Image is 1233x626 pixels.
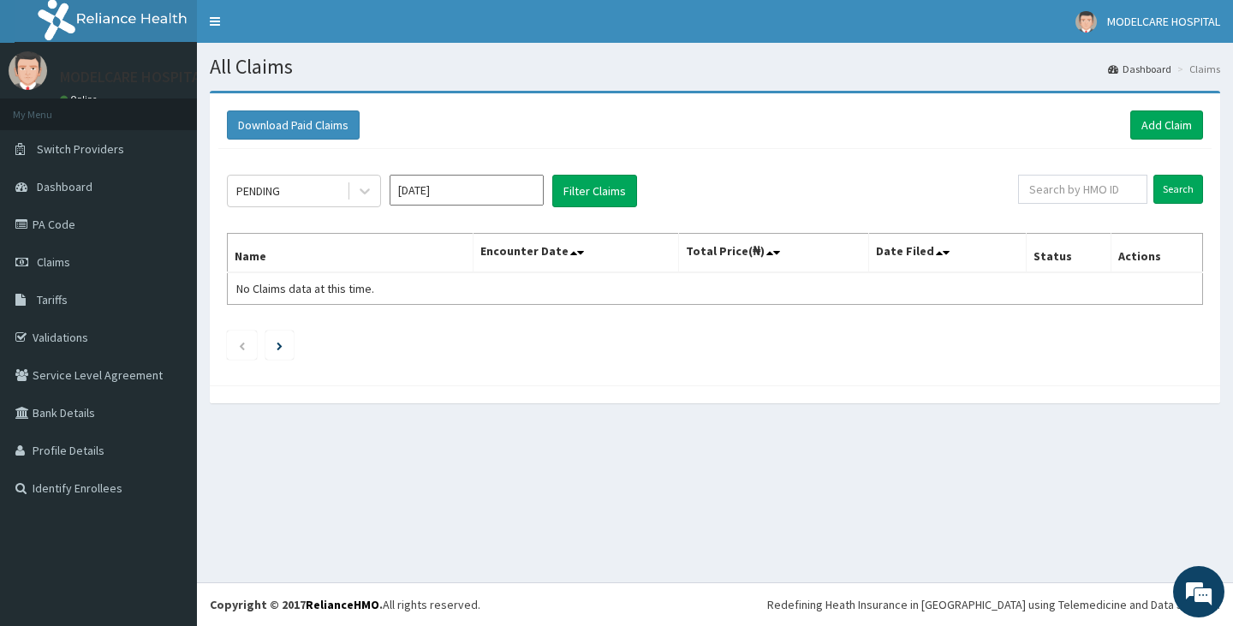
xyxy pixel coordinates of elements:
[1153,175,1203,204] input: Search
[868,234,1026,273] th: Date Filed
[390,175,544,206] input: Select Month and Year
[210,56,1220,78] h1: All Claims
[60,93,101,105] a: Online
[277,337,283,353] a: Next page
[473,234,678,273] th: Encounter Date
[197,582,1233,626] footer: All rights reserved.
[1108,62,1171,76] a: Dashboard
[236,281,374,296] span: No Claims data at this time.
[210,597,383,612] strong: Copyright © 2017 .
[767,596,1220,613] div: Redefining Heath Insurance in [GEOGRAPHIC_DATA] using Telemedicine and Data Science!
[1075,11,1097,33] img: User Image
[37,254,70,270] span: Claims
[37,141,124,157] span: Switch Providers
[1173,62,1220,76] li: Claims
[1018,175,1147,204] input: Search by HMO ID
[552,175,637,207] button: Filter Claims
[678,234,868,273] th: Total Price(₦)
[1026,234,1111,273] th: Status
[37,292,68,307] span: Tariffs
[9,51,47,90] img: User Image
[1111,234,1202,273] th: Actions
[37,179,92,194] span: Dashboard
[227,110,360,140] button: Download Paid Claims
[60,69,208,85] p: MODELCARE HOSPITAL
[238,337,246,353] a: Previous page
[236,182,280,200] div: PENDING
[1130,110,1203,140] a: Add Claim
[306,597,379,612] a: RelianceHMO
[1107,14,1220,29] span: MODELCARE HOSPITAL
[228,234,474,273] th: Name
